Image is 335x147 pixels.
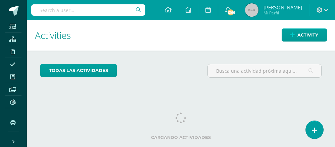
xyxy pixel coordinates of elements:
h1: Activities [35,20,327,51]
img: 45x45 [245,3,258,17]
label: Cargando actividades [40,135,322,140]
a: Activity [282,28,327,42]
input: Busca una actividad próxima aquí... [208,64,321,77]
a: todas las Actividades [40,64,117,77]
span: Activity [297,29,318,41]
span: 1366 [227,9,234,16]
span: Mi Perfil [264,10,302,16]
input: Search a user… [31,4,145,16]
span: [PERSON_NAME] [264,4,302,11]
